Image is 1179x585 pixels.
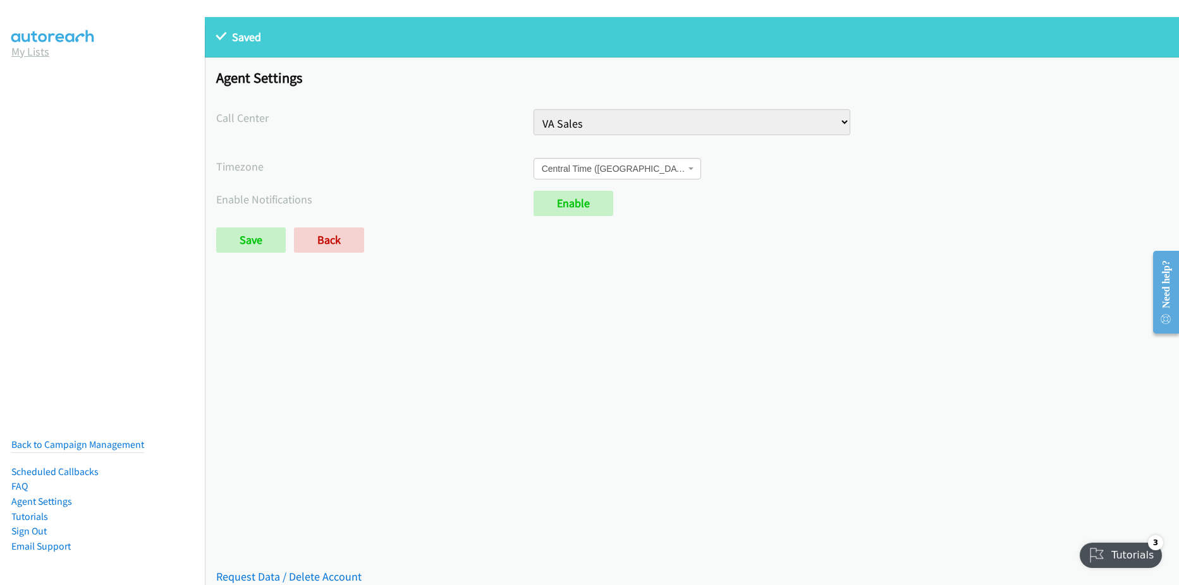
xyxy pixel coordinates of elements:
[216,569,362,584] a: Request Data / Delete Account
[11,438,144,450] a: Back to Campaign Management
[216,109,534,126] label: Call Center
[11,525,47,537] a: Sign Out
[216,69,1168,87] h1: Agent Settings
[534,191,613,216] a: Enable
[1142,242,1179,342] iframe: Resource Center
[216,28,1168,45] p: Saved
[294,227,364,253] a: Back
[11,480,28,492] a: FAQ
[11,510,48,522] a: Tutorials
[11,495,72,507] a: Agent Settings
[542,162,685,175] span: Central Time (US & Canada)
[11,466,99,478] a: Scheduled Callbacks
[216,191,534,208] label: Enable Notifications
[534,158,701,179] span: Central Time (US & Canada)
[216,227,286,253] input: Save
[1072,530,1170,576] iframe: Checklist
[216,158,534,175] label: Timezone
[11,540,71,552] a: Email Support
[11,44,49,59] a: My Lists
